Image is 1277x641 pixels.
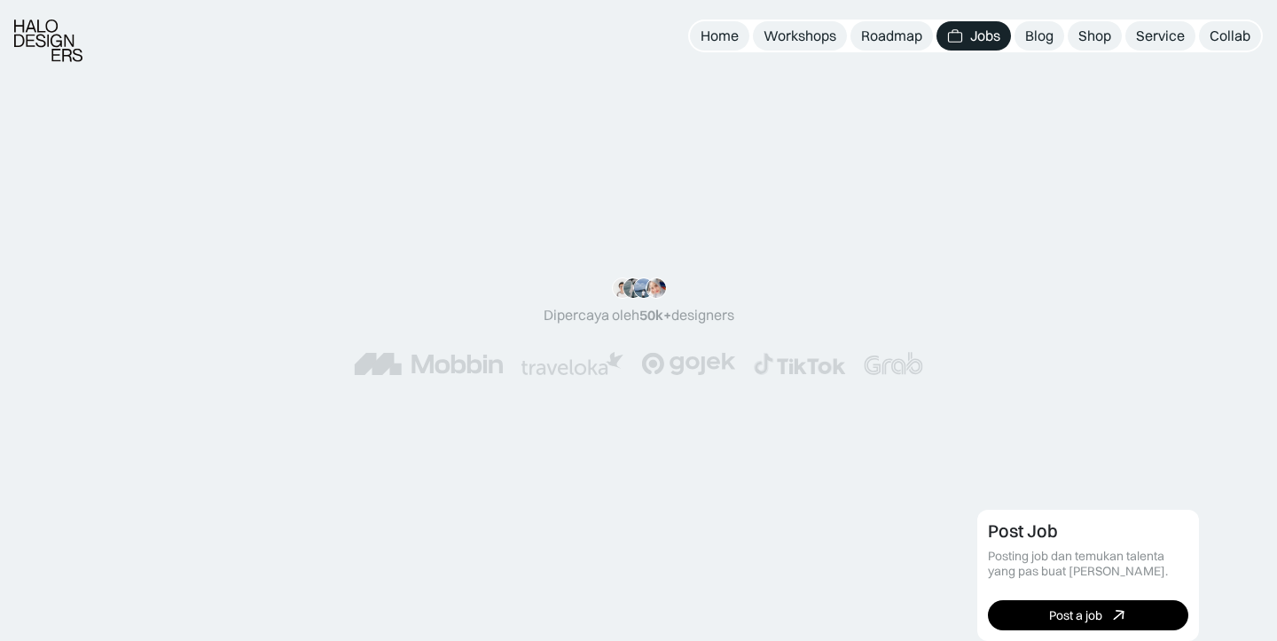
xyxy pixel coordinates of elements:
[764,27,836,45] div: Workshops
[1199,21,1261,51] a: Collab
[1068,21,1122,51] a: Shop
[850,21,933,51] a: Roadmap
[988,520,1058,542] div: Post Job
[1025,27,1054,45] div: Blog
[988,549,1188,579] div: Posting job dan temukan talenta yang pas buat [PERSON_NAME].
[1125,21,1195,51] a: Service
[861,27,922,45] div: Roadmap
[1015,21,1064,51] a: Blog
[701,27,739,45] div: Home
[936,21,1011,51] a: Jobs
[988,600,1188,630] a: Post a job
[544,306,734,324] div: Dipercaya oleh designers
[970,27,1000,45] div: Jobs
[690,21,749,51] a: Home
[1078,27,1111,45] div: Shop
[1136,27,1185,45] div: Service
[639,306,671,324] span: 50k+
[753,21,847,51] a: Workshops
[1210,27,1250,45] div: Collab
[1049,608,1102,623] div: Post a job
